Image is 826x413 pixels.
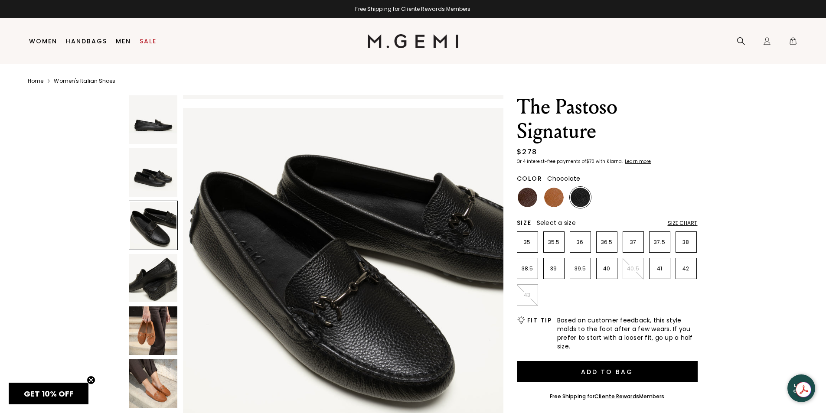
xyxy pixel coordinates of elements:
[517,158,586,165] klarna-placement-style-body: Or 4 interest-free payments of
[517,265,538,272] p: 38.5
[517,219,532,226] h2: Size
[676,265,696,272] p: 42
[537,218,576,227] span: Select a size
[597,239,617,246] p: 36.5
[594,393,639,400] a: Cliente Rewards
[544,239,564,246] p: 35.5
[787,383,815,393] div: Let's Chat
[789,39,797,47] span: 1
[54,78,115,85] a: Women's Italian Shoes
[650,239,670,246] p: 37.5
[544,188,564,207] img: Tan
[24,388,74,399] span: GET 10% OFF
[623,239,643,246] p: 37
[517,147,537,157] div: $278
[517,361,698,382] button: Add to Bag
[129,95,178,144] img: The Pastoso Signature
[668,220,698,227] div: Size Chart
[547,174,580,183] span: Chocolate
[129,148,178,197] img: The Pastoso Signature
[544,265,564,272] p: 39
[129,359,178,408] img: The Pastoso Signature
[650,265,670,272] p: 41
[623,265,643,272] p: 40.5
[676,239,696,246] p: 38
[570,265,591,272] p: 39.5
[29,38,57,45] a: Women
[140,38,157,45] a: Sale
[517,175,542,182] h2: Color
[597,265,617,272] p: 40
[625,158,651,165] klarna-placement-style-cta: Learn more
[596,158,624,165] klarna-placement-style-body: with Klarna
[557,316,698,351] span: Based on customer feedback, this style molds to the foot after a few wears. If you prefer to star...
[368,34,458,48] img: M.Gemi
[28,78,43,85] a: Home
[9,383,88,404] div: GET 10% OFFClose teaser
[517,95,698,143] h1: The Pastoso Signature
[517,292,538,299] p: 43
[66,38,107,45] a: Handbags
[87,376,95,384] button: Close teaser
[527,317,552,324] h2: Fit Tip
[624,159,651,164] a: Learn more
[571,188,590,207] img: Black
[129,306,178,355] img: The Pastoso Signature
[517,239,538,246] p: 35
[586,158,594,165] klarna-placement-style-amount: $70
[550,393,665,400] div: Free Shipping for Members
[116,38,131,45] a: Men
[518,188,537,207] img: Chocolate
[129,254,178,302] img: The Pastoso Signature
[570,239,591,246] p: 36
